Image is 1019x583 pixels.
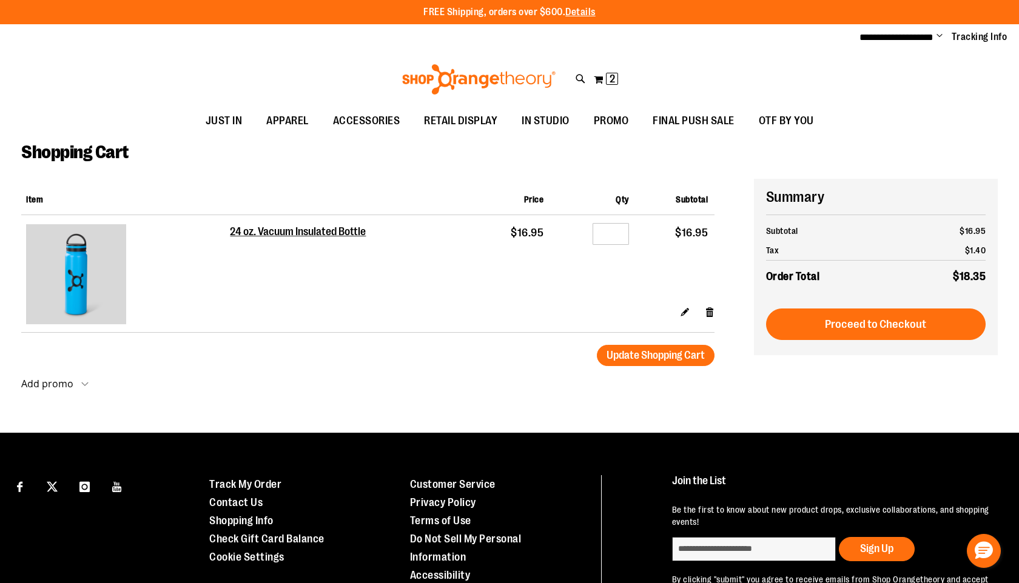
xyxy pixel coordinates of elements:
img: Twitter [47,481,58,492]
a: Details [565,7,596,18]
a: Tracking Info [952,30,1007,44]
a: APPAREL [254,107,321,135]
button: Proceed to Checkout [766,308,986,340]
span: APPAREL [266,107,309,135]
h4: Join the List [672,475,994,498]
span: IN STUDIO [522,107,570,135]
a: Do Not Sell My Personal Information [410,533,522,563]
a: Accessibility [410,569,471,581]
a: Visit our Instagram page [74,475,95,496]
span: Subtotal [676,195,708,204]
span: $16.95 [511,227,543,239]
span: OTF BY YOU [759,107,814,135]
span: Update Shopping Cart [607,349,705,361]
span: FINAL PUSH SALE [653,107,735,135]
a: Visit our Facebook page [9,475,30,496]
strong: Add promo [21,377,73,390]
button: Update Shopping Cart [597,345,715,366]
img: Shop Orangetheory [400,64,557,95]
span: $18.35 [953,270,986,282]
a: Shopping Info [209,515,274,527]
span: Item [26,195,43,204]
button: Account menu [937,31,943,43]
p: Be the first to know about new product drops, exclusive collaborations, and shopping events! [672,504,994,528]
a: Visit our X page [42,475,63,496]
input: enter email [672,537,836,561]
span: JUST IN [206,107,243,135]
h2: Summary [766,187,986,207]
button: Hello, have a question? Let’s chat. [967,534,1001,568]
span: Proceed to Checkout [825,318,926,331]
a: JUST IN [193,107,255,135]
span: RETAIL DISPLAY [424,107,497,135]
button: Sign Up [839,537,915,561]
th: Subtotal [766,221,906,241]
img: 24 oz. Vacuum Insulated Bottle [26,224,126,324]
a: Contact Us [209,496,263,508]
a: Track My Order [209,478,281,490]
span: PROMO [594,107,629,135]
span: Sign Up [860,542,893,555]
a: Terms of Use [410,515,471,527]
a: Remove item [705,305,715,318]
a: OTF BY YOU [747,107,826,135]
a: FINAL PUSH SALE [641,107,747,135]
a: Cookie Settings [209,551,284,563]
a: Privacy Policy [410,496,476,508]
button: Add promo [21,378,89,396]
span: 2 [610,73,615,85]
span: ACCESSORIES [333,107,400,135]
a: Visit our Youtube page [107,475,128,496]
p: FREE Shipping, orders over $600. [423,5,596,19]
a: IN STUDIO [509,107,582,135]
strong: Order Total [766,267,820,285]
span: $16.95 [675,227,708,239]
a: Customer Service [410,478,496,490]
a: PROMO [582,107,641,135]
th: Tax [766,241,906,261]
span: $16.95 [960,226,986,236]
a: ACCESSORIES [321,107,412,135]
span: Shopping Cart [21,142,129,162]
a: RETAIL DISPLAY [412,107,509,135]
a: 24 oz. Vacuum Insulated Bottle [230,225,367,239]
a: 24 oz. Vacuum Insulated Bottle [26,224,225,327]
span: Price [524,195,544,204]
a: Check Gift Card Balance [209,533,325,545]
span: $1.40 [965,245,986,255]
span: Qty [616,195,629,204]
